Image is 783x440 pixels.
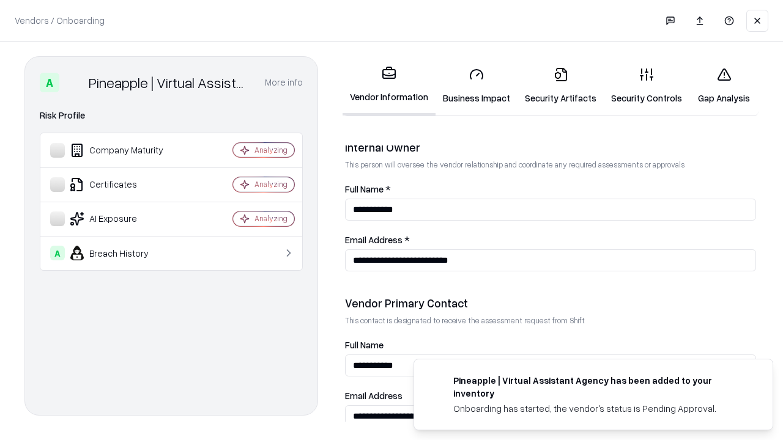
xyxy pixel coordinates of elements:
div: Onboarding has started, the vendor's status is Pending Approval. [453,402,743,415]
img: Pineapple | Virtual Assistant Agency [64,73,84,92]
img: trypineapple.com [429,374,443,389]
p: This contact is designated to receive the assessment request from Shift [345,315,756,326]
div: A [40,73,59,92]
div: AI Exposure [50,211,196,226]
a: Business Impact [436,57,518,114]
div: A [50,246,65,260]
p: Vendors / Onboarding [15,14,105,27]
button: More info [265,71,303,94]
label: Email Address * [345,235,756,244]
div: Pineapple | Virtual Assistant Agency has been added to your inventory [453,374,743,400]
div: Analyzing [254,179,288,189]
div: Breach History [50,246,196,260]
a: Gap Analysis [689,57,759,114]
label: Full Name * [345,185,756,194]
label: Email Address [345,391,756,400]
div: Company Maturity [50,143,196,158]
div: Certificates [50,177,196,192]
div: Pineapple | Virtual Assistant Agency [89,73,250,92]
a: Vendor Information [343,56,436,116]
div: Internal Owner [345,140,756,155]
div: Analyzing [254,145,288,155]
a: Security Artifacts [518,57,604,114]
div: Analyzing [254,213,288,224]
a: Security Controls [604,57,689,114]
p: This person will oversee the vendor relationship and coordinate any required assessments or appro... [345,159,756,170]
div: Risk Profile [40,108,303,123]
div: Vendor Primary Contact [345,296,756,310]
label: Full Name [345,340,756,350]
